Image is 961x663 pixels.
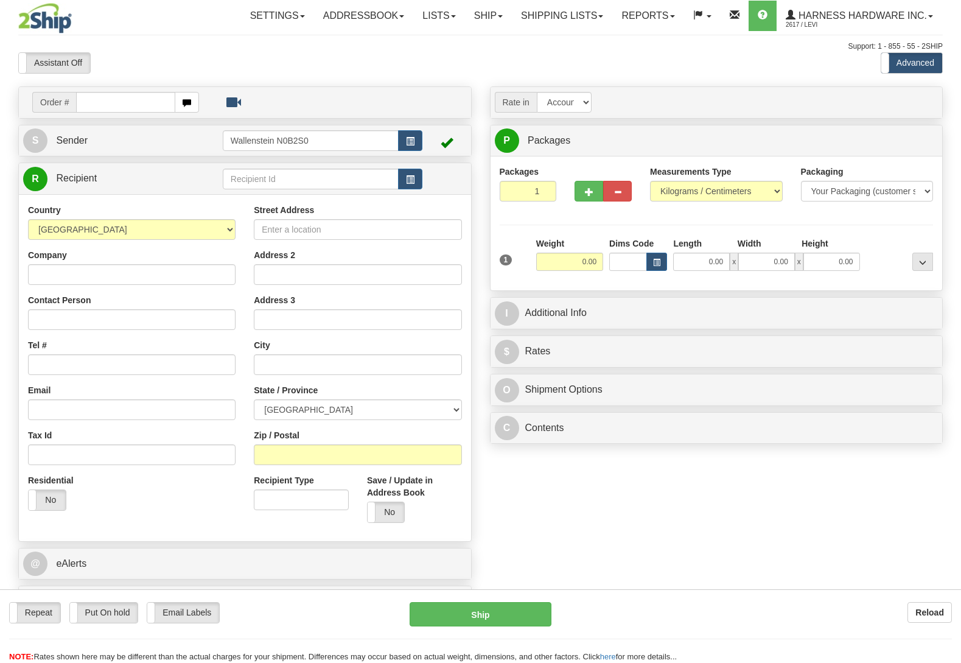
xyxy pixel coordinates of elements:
[786,19,877,31] span: 2617 / Levi
[254,384,318,396] label: State / Province
[23,552,467,577] a: @ eAlerts
[528,135,570,146] span: Packages
[609,237,654,250] label: Dims Code
[495,377,938,402] a: OShipment Options
[254,219,461,240] input: Enter a location
[413,1,464,31] a: Lists
[23,166,200,191] a: R Recipient
[29,490,66,510] label: No
[254,474,314,486] label: Recipient Type
[254,204,314,216] label: Street Address
[536,237,564,250] label: Weight
[650,166,732,178] label: Measurements Type
[495,416,519,440] span: C
[495,339,938,364] a: $Rates
[912,253,933,271] div: ...
[495,301,519,326] span: I
[495,340,519,364] span: $
[254,429,299,441] label: Zip / Postal
[730,253,738,271] span: x
[56,558,86,569] span: eAlerts
[795,253,803,271] span: x
[56,135,88,146] span: Sender
[495,128,519,153] span: P
[32,92,76,113] span: Order #
[28,474,74,486] label: Residential
[254,294,295,306] label: Address 3
[28,249,67,261] label: Company
[673,237,702,250] label: Length
[410,602,551,626] button: Ship
[777,1,942,31] a: Harness Hardware Inc. 2617 / Levi
[495,301,938,326] a: IAdditional Info
[28,384,51,396] label: Email
[254,339,270,351] label: City
[368,502,405,522] label: No
[147,603,219,623] label: Email Labels
[9,652,33,661] span: NOTE:
[56,173,97,183] span: Recipient
[70,603,138,623] label: Put On hold
[23,552,47,576] span: @
[881,53,942,73] label: Advanced
[907,602,952,623] button: Reload
[738,237,761,250] label: Width
[600,652,616,661] a: here
[241,1,314,31] a: Settings
[23,128,223,153] a: S Sender
[612,1,683,31] a: Reports
[223,130,399,151] input: Sender Id
[500,166,539,178] label: Packages
[500,254,512,265] span: 1
[512,1,612,31] a: Shipping lists
[801,166,844,178] label: Packaging
[28,294,91,306] label: Contact Person
[465,1,512,31] a: Ship
[23,128,47,153] span: S
[10,603,60,623] label: Repeat
[802,237,828,250] label: Height
[795,10,927,21] span: Harness Hardware Inc.
[28,204,61,216] label: Country
[23,167,47,191] span: R
[28,429,52,441] label: Tax Id
[19,53,90,73] label: Assistant Off
[28,339,47,351] label: Tel #
[495,416,938,441] a: CContents
[915,608,944,617] b: Reload
[314,1,414,31] a: Addressbook
[495,378,519,402] span: O
[495,92,537,113] span: Rate in
[495,128,938,153] a: P Packages
[223,169,399,189] input: Recipient Id
[933,269,960,393] iframe: chat widget
[18,3,72,33] img: logo2617.jpg
[254,249,295,261] label: Address 2
[18,41,943,52] div: Support: 1 - 855 - 55 - 2SHIP
[367,474,462,499] label: Save / Update in Address Book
